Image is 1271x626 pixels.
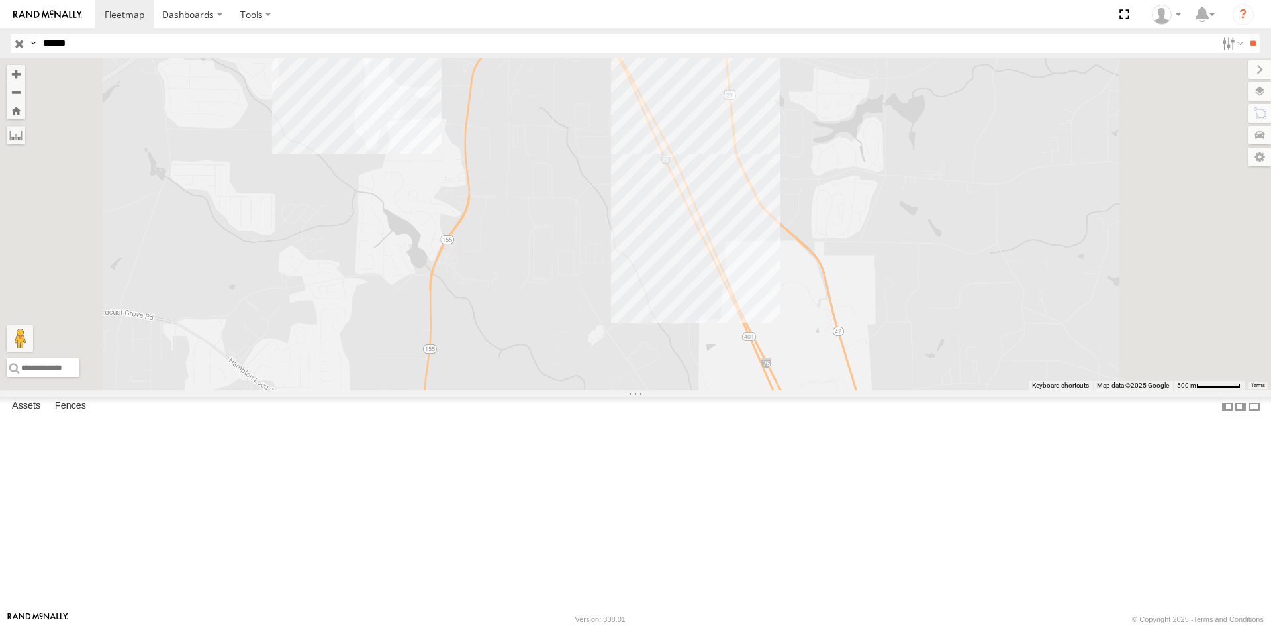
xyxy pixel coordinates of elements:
[1097,382,1169,389] span: Map data ©2025 Google
[1132,615,1264,623] div: © Copyright 2025 -
[1234,397,1247,416] label: Dock Summary Table to the Right
[1221,397,1234,416] label: Dock Summary Table to the Left
[1251,383,1265,388] a: Terms (opens in new tab)
[575,615,626,623] div: Version: 308.01
[7,65,25,83] button: Zoom in
[1194,615,1264,623] a: Terms and Conditions
[7,325,33,352] button: Drag Pegman onto the map to open Street View
[48,397,93,416] label: Fences
[1147,5,1186,25] div: James Nichols
[7,83,25,101] button: Zoom out
[1032,381,1089,390] button: Keyboard shortcuts
[1248,397,1261,416] label: Hide Summary Table
[7,126,25,144] label: Measure
[7,101,25,119] button: Zoom Home
[28,34,38,53] label: Search Query
[7,613,68,626] a: Visit our Website
[1177,382,1196,389] span: 500 m
[1248,148,1271,166] label: Map Settings
[5,397,47,416] label: Assets
[1217,34,1245,53] label: Search Filter Options
[1233,4,1254,25] i: ?
[1173,381,1245,390] button: Map Scale: 500 m per 63 pixels
[13,10,82,19] img: rand-logo.svg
